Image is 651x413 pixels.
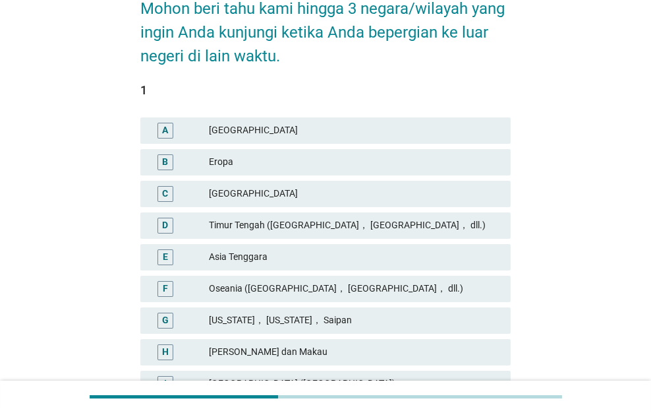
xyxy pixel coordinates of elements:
[209,123,500,139] div: [GEOGRAPHIC_DATA]
[162,123,168,137] div: A
[140,81,511,99] div: 1
[209,218,500,234] div: Timur Tengah ([GEOGRAPHIC_DATA]， [GEOGRAPHIC_DATA]， dll.)
[162,313,169,327] div: G
[209,249,500,265] div: Asia Tenggara
[209,376,500,392] div: [GEOGRAPHIC_DATA] ([GEOGRAPHIC_DATA])
[164,377,167,391] div: I
[162,345,169,359] div: H
[209,344,500,360] div: [PERSON_NAME] dan Makau
[209,186,500,202] div: [GEOGRAPHIC_DATA]
[163,282,168,296] div: F
[162,187,168,201] div: C
[162,218,168,232] div: D
[163,250,168,264] div: E
[209,154,500,170] div: Eropa
[209,281,500,297] div: Oseania ([GEOGRAPHIC_DATA]， [GEOGRAPHIC_DATA]， dll.)
[209,313,500,329] div: [US_STATE]， [US_STATE]， Saipan
[162,155,168,169] div: B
